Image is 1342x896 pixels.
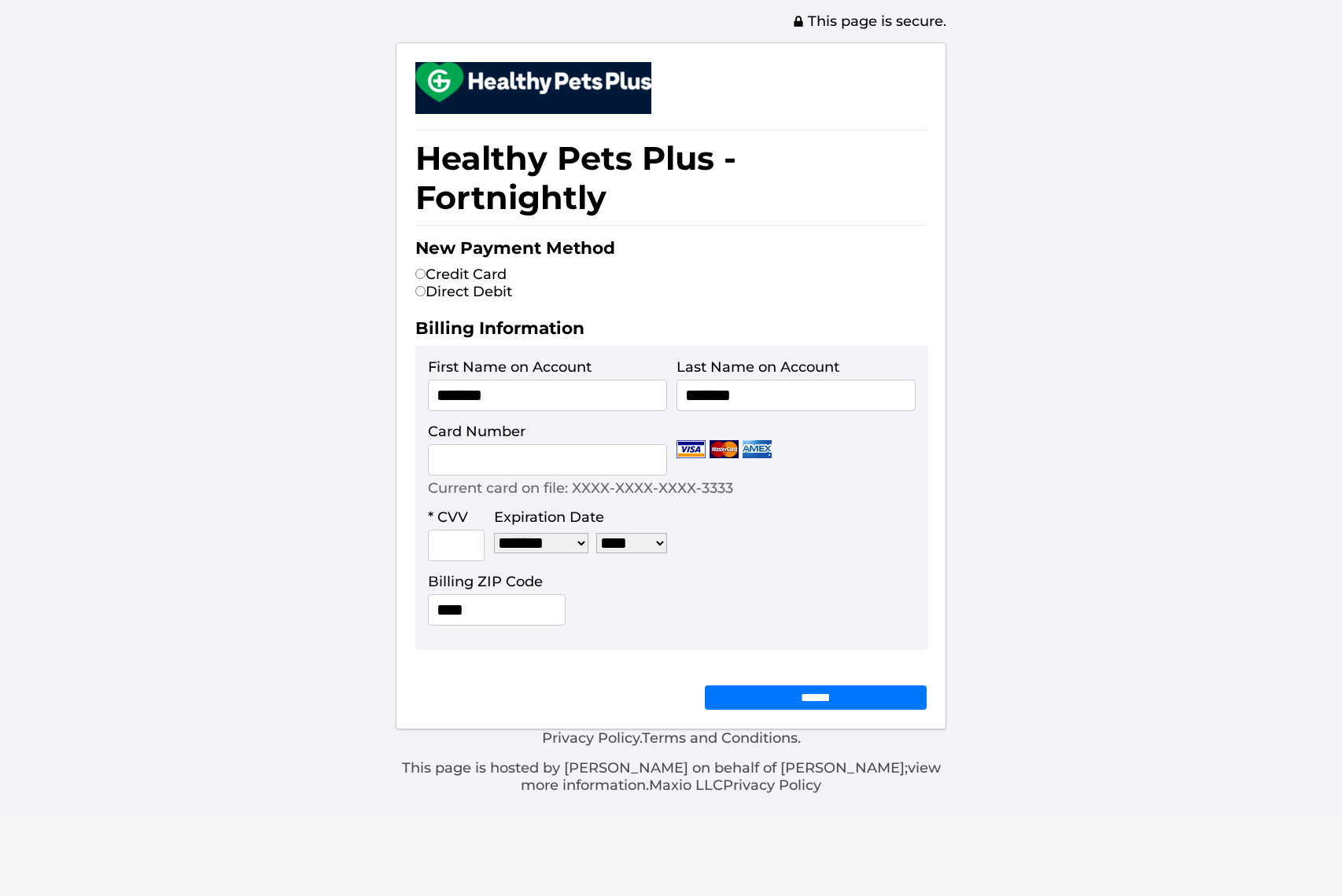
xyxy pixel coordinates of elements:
h2: Billing Information [415,318,927,346]
img: Amex [743,440,772,458]
a: Privacy Policy [542,729,640,747]
a: Privacy Policy [723,777,821,794]
img: Visa [677,440,706,458]
label: Card Number [428,423,525,440]
label: Billing ZIP Code [428,573,543,590]
a: Terms and Conditions [642,729,798,747]
h1: Healthy Pets Plus - Fortnightly [415,130,927,226]
span: This page is secure. [792,13,946,30]
label: * CVV [428,509,468,526]
img: small.png [415,62,651,102]
label: First Name on Account [428,358,592,376]
label: Expiration Date [494,509,604,526]
a: view more information. [521,759,941,794]
input: Direct Debit [415,286,426,296]
p: This page is hosted by [PERSON_NAME] on behalf of [PERSON_NAME]; Maxio LLC [396,759,946,794]
label: Direct Debit [415,283,512,300]
p: Current card on file: XXXX-XXXX-XXXX-3333 [428,479,733,497]
label: Credit Card [415,266,507,283]
input: Credit Card [415,269,426,279]
img: Mastercard [710,440,739,458]
label: Last Name on Account [677,358,839,376]
h2: New Payment Method [415,237,927,266]
div: . . [396,729,946,794]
